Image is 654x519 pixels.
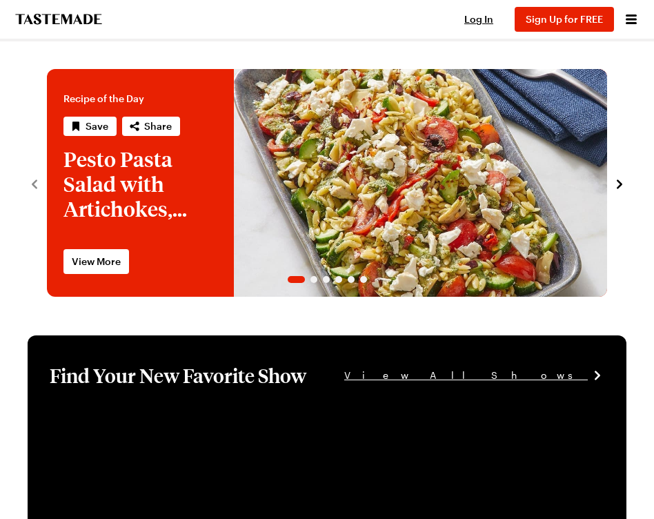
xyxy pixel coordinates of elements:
[360,276,367,283] span: Go to slide 6
[63,117,117,136] button: Save recipe
[50,409,196,438] a: View full content for [object Object]
[348,276,355,283] span: Go to slide 5
[47,69,607,297] div: 1 / 6
[288,276,305,283] span: Go to slide 1
[63,249,129,274] a: View More
[86,119,108,133] span: Save
[451,12,506,26] button: Log In
[344,368,604,383] a: View All Shows
[28,175,41,191] button: navigate to previous item
[122,117,180,136] button: Share
[72,255,121,268] span: View More
[50,363,306,388] h1: Find Your New Favorite Show
[310,276,317,283] span: Go to slide 2
[344,368,588,383] span: View All Shows
[526,13,603,25] span: Sign Up for FREE
[515,7,614,32] button: Sign Up for FREE
[613,175,626,191] button: navigate to next item
[144,119,172,133] span: Share
[14,14,103,25] a: To Tastemade Home Page
[438,409,584,438] a: View full content for [object Object]
[244,409,390,438] a: View full content for [object Object]
[335,276,342,283] span: Go to slide 4
[622,10,640,28] button: Open menu
[323,276,330,283] span: Go to slide 3
[464,13,493,25] span: Log In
